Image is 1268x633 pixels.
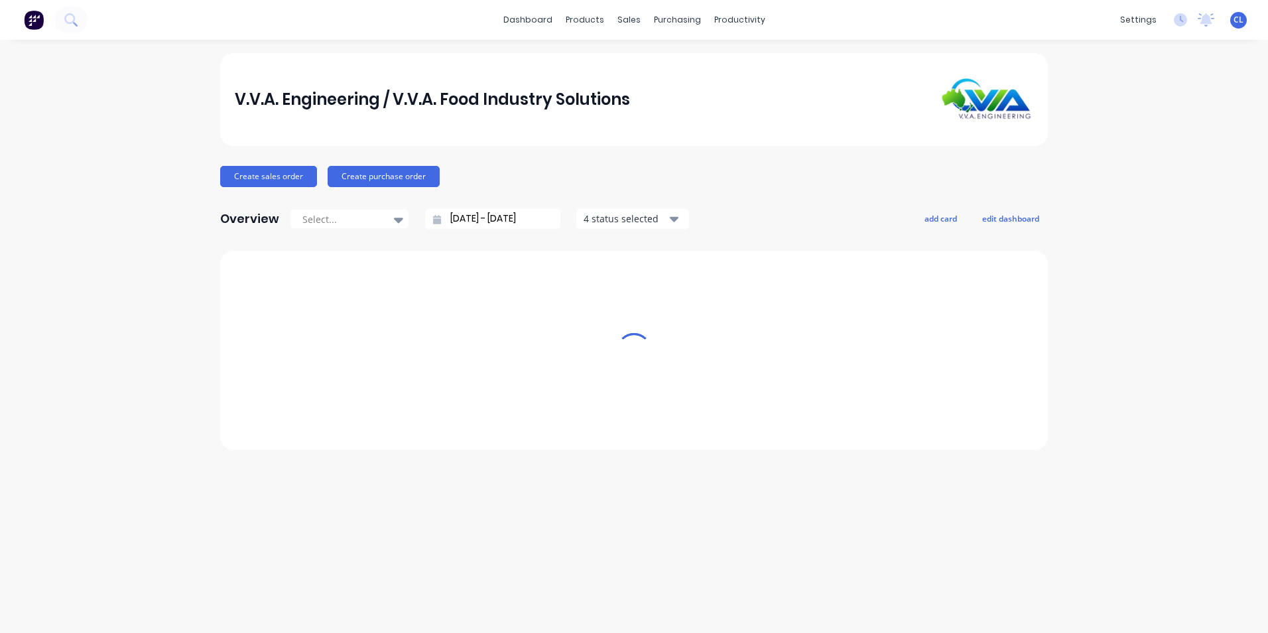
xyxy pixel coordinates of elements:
[220,166,317,187] button: Create sales order
[576,209,689,229] button: 4 status selected
[220,206,279,232] div: Overview
[24,10,44,30] img: Factory
[235,86,630,113] div: V.V.A. Engineering / V.V.A. Food Industry Solutions
[916,210,966,227] button: add card
[611,10,647,30] div: sales
[974,210,1048,227] button: edit dashboard
[940,78,1033,120] img: V.V.A. Engineering / V.V.A. Food Industry Solutions
[497,10,559,30] a: dashboard
[1234,14,1243,26] span: CL
[1113,10,1163,30] div: settings
[708,10,772,30] div: productivity
[559,10,611,30] div: products
[328,166,440,187] button: Create purchase order
[584,212,667,226] div: 4 status selected
[647,10,708,30] div: purchasing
